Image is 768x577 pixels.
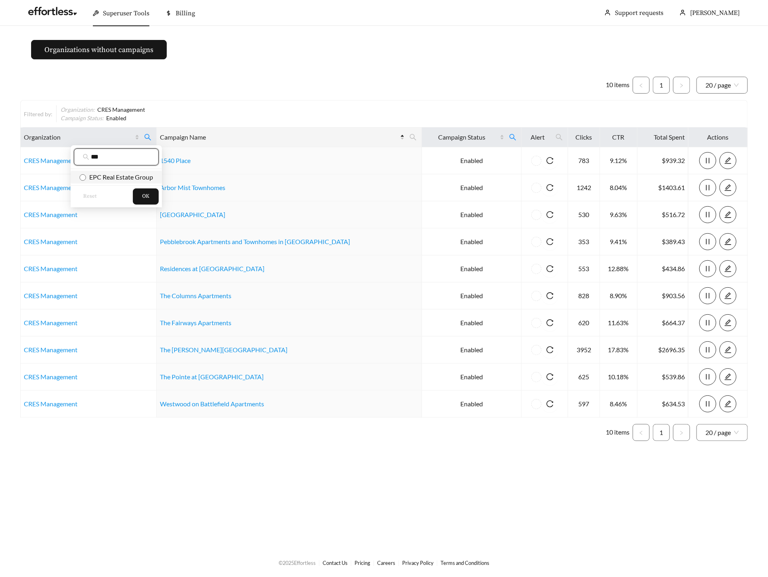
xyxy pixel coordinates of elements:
[720,400,737,408] a: edit
[541,395,558,412] button: reload
[24,110,56,118] div: Filtered by:
[541,292,558,299] span: reload
[160,319,231,326] a: The Fairways Apartments
[600,228,638,255] td: 9.41%
[103,9,149,17] span: Superuser Tools
[422,337,522,364] td: Enabled
[638,337,689,364] td: $2696.35
[24,157,78,164] a: CRES Management
[24,132,133,142] span: Organization
[638,201,689,228] td: $516.72
[700,292,716,299] span: pause
[160,400,264,408] a: Westwood on Battlefield Apartments
[653,424,669,441] a: 1
[61,115,104,121] span: Campaign Status :
[638,228,689,255] td: $389.43
[568,391,600,418] td: 597
[697,424,748,441] div: Page Size
[720,395,737,412] button: edit
[86,173,153,181] span: EPC Real Estate Group
[402,560,434,566] a: Privacy Policy
[541,211,558,218] span: reload
[638,391,689,418] td: $634.53
[697,77,748,94] div: Page Size
[541,400,558,408] span: reload
[160,373,264,380] a: The Pointe at [GEOGRAPHIC_DATA]
[377,560,395,566] a: Careers
[541,346,558,353] span: reload
[633,77,650,94] li: Previous Page
[422,147,522,174] td: Enabled
[568,128,600,147] th: Clicks
[720,179,737,196] button: edit
[653,77,670,94] li: 1
[638,364,689,391] td: $539.86
[679,83,684,88] span: right
[690,9,740,17] span: [PERSON_NAME]
[541,341,558,358] button: reload
[638,255,689,282] td: $434.86
[409,134,417,141] span: search
[720,373,736,380] span: edit
[160,238,350,245] a: Pebblebrook Apartments and Townhomes in [GEOGRAPHIC_DATA]
[699,206,716,223] button: pause
[541,265,558,272] span: reload
[141,131,155,144] span: search
[568,309,600,337] td: 620
[720,292,737,299] a: edit
[720,287,737,304] button: edit
[24,400,78,408] a: CRES Management
[44,44,153,55] span: Organizations without campaigns
[422,391,522,418] td: Enabled
[422,255,522,282] td: Enabled
[422,309,522,337] td: Enabled
[556,134,563,141] span: search
[720,346,737,353] a: edit
[160,346,287,353] a: The [PERSON_NAME][GEOGRAPHIC_DATA]
[653,424,670,441] li: 1
[600,174,638,201] td: 8.04%
[653,77,669,93] a: 1
[639,431,644,435] span: left
[699,152,716,169] button: pause
[679,431,684,435] span: right
[720,346,736,353] span: edit
[720,400,736,408] span: edit
[541,238,558,245] span: reload
[568,228,600,255] td: 353
[720,238,736,245] span: edit
[24,184,78,191] a: CRES Management
[700,373,716,380] span: pause
[422,228,522,255] td: Enabled
[160,292,231,299] a: The Columns Apartments
[541,184,558,191] span: reload
[633,77,650,94] button: left
[422,282,522,309] td: Enabled
[673,424,690,441] li: Next Page
[525,132,551,142] span: Alert
[720,157,736,164] span: edit
[83,154,89,160] span: search
[699,233,716,250] button: pause
[106,115,126,121] span: Enabled
[176,9,195,17] span: Billing
[699,287,716,304] button: pause
[638,282,689,309] td: $903.56
[600,147,638,174] td: 9.12%
[700,184,716,191] span: pause
[705,77,739,93] span: 20 / page
[638,309,689,337] td: $664.37
[720,211,736,218] span: edit
[600,128,638,147] th: CTR
[720,265,737,272] a: edit
[699,395,716,412] button: pause
[606,424,630,441] li: 10 items
[720,152,737,169] button: edit
[720,314,737,331] button: edit
[600,282,638,309] td: 8.90%
[541,287,558,304] button: reload
[700,319,716,326] span: pause
[720,157,737,164] a: edit
[541,152,558,169] button: reload
[568,255,600,282] td: 553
